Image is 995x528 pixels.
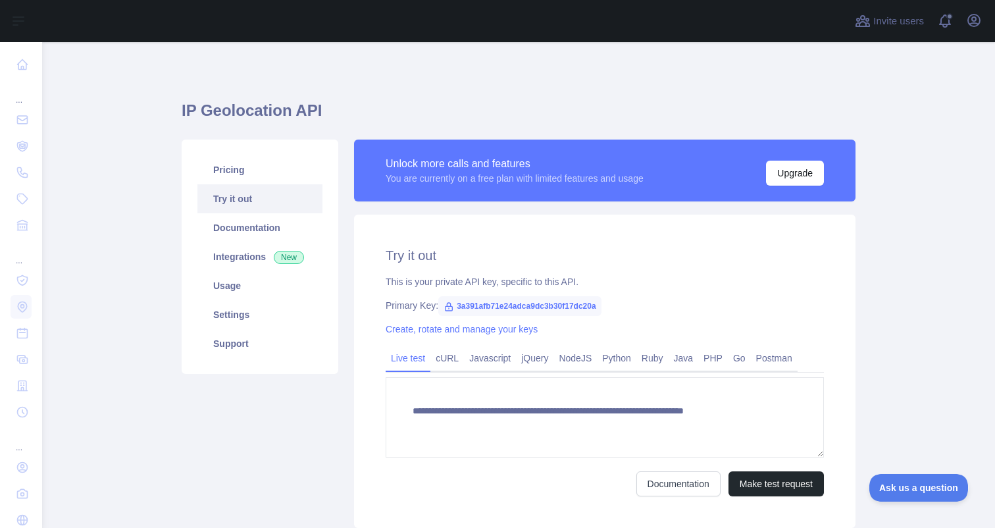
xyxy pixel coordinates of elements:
button: Upgrade [766,161,824,186]
div: ... [11,240,32,266]
span: Invite users [873,14,924,29]
h1: IP Geolocation API [182,100,855,132]
a: Support [197,329,322,358]
a: Documentation [636,471,721,496]
button: Invite users [852,11,927,32]
a: Documentation [197,213,322,242]
div: You are currently on a free plan with limited features and usage [386,172,644,185]
a: Settings [197,300,322,329]
a: Go [728,348,751,369]
a: Python [597,348,636,369]
a: Postman [751,348,798,369]
div: This is your private API key, specific to this API. [386,275,824,288]
button: Make test request [728,471,824,496]
a: Integrations New [197,242,322,271]
a: cURL [430,348,464,369]
div: Unlock more calls and features [386,156,644,172]
a: Java [669,348,699,369]
div: Primary Key: [386,299,824,312]
h2: Try it out [386,246,824,265]
a: Javascript [464,348,516,369]
a: Create, rotate and manage your keys [386,324,538,334]
span: 3a391afb71e24adca9dc3b30f17dc20a [438,296,601,316]
a: jQuery [516,348,553,369]
a: NodeJS [553,348,597,369]
a: Try it out [197,184,322,213]
div: ... [11,427,32,453]
a: Ruby [636,348,669,369]
iframe: Toggle Customer Support [869,474,969,502]
a: Pricing [197,155,322,184]
div: ... [11,79,32,105]
a: PHP [698,348,728,369]
a: Live test [386,348,430,369]
span: New [274,251,304,264]
a: Usage [197,271,322,300]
